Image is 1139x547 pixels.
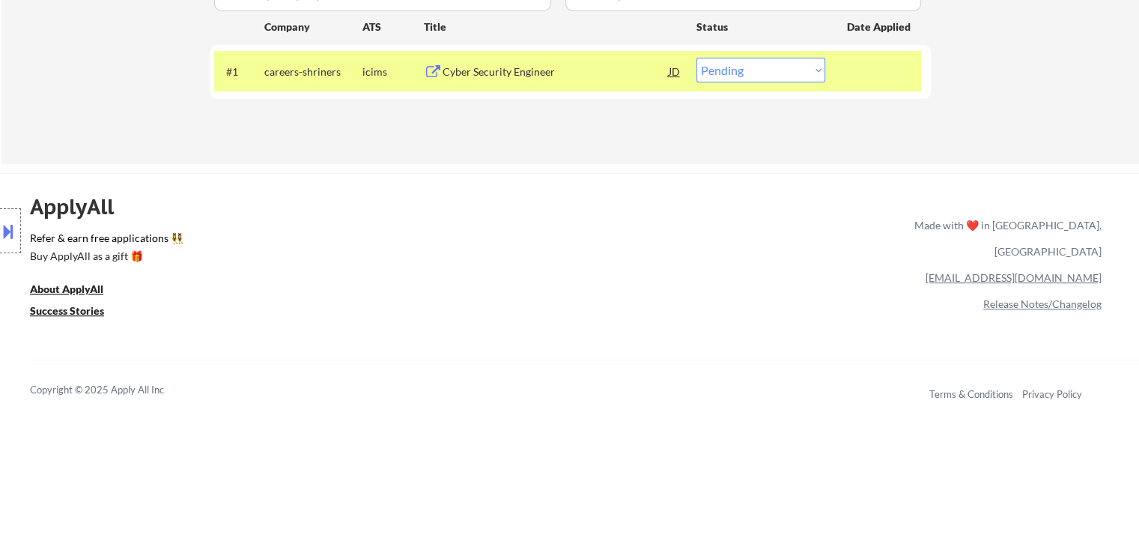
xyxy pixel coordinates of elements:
[983,297,1102,310] a: Release Notes/Changelog
[30,383,202,398] div: Copyright © 2025 Apply All Inc
[226,64,252,79] div: #1
[264,19,362,34] div: Company
[696,13,825,40] div: Status
[847,19,913,34] div: Date Applied
[1022,388,1082,400] a: Privacy Policy
[362,64,424,79] div: icims
[908,212,1102,265] div: Made with ❤️ in [GEOGRAPHIC_DATA], [GEOGRAPHIC_DATA]
[30,233,601,249] a: Refer & earn free applications 👯‍♀️
[424,19,682,34] div: Title
[362,19,424,34] div: ATS
[926,271,1102,284] a: [EMAIL_ADDRESS][DOMAIN_NAME]
[667,58,682,85] div: JD
[929,388,1013,400] a: Terms & Conditions
[443,64,669,79] div: Cyber Security Engineer
[264,64,362,79] div: careers-shriners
